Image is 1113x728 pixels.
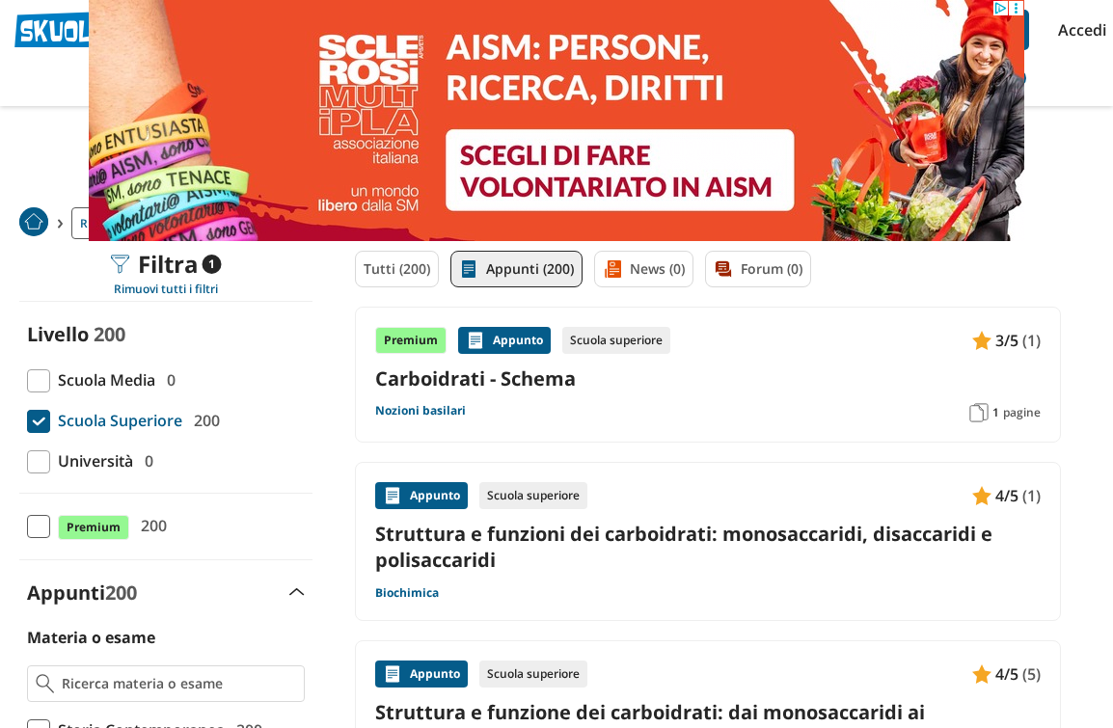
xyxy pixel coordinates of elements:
[383,664,402,684] img: Appunti contenuto
[94,321,125,347] span: 200
[375,661,468,688] div: Appunto
[19,207,48,236] img: Home
[19,207,48,239] a: Home
[355,251,439,287] a: Tutti (200)
[375,521,1041,573] a: Struttura e funzioni dei carboidrati: monosaccaridi, disaccaridi e polisaccaridi
[383,486,402,505] img: Appunti contenuto
[466,331,485,350] img: Appunti contenuto
[27,627,155,648] label: Materia o esame
[58,515,129,540] span: Premium
[111,251,222,278] div: Filtra
[375,365,1041,391] a: Carboidrati - Schema
[562,327,670,354] div: Scuola superiore
[62,674,296,693] input: Ricerca materia o esame
[105,580,137,606] span: 200
[375,482,468,509] div: Appunto
[133,513,167,538] span: 200
[111,255,130,274] img: Filtra filtri mobile
[992,405,999,420] span: 1
[479,661,587,688] div: Scuola superiore
[1022,328,1041,353] span: (1)
[972,486,991,505] img: Appunti contenuto
[27,321,89,347] label: Livello
[71,207,129,239] a: Ricerca
[159,367,176,392] span: 0
[995,661,1018,687] span: 4/5
[27,580,137,606] label: Appunti
[1003,405,1041,420] span: pagine
[36,674,54,693] img: Ricerca materia o esame
[972,331,991,350] img: Appunti contenuto
[1022,661,1041,687] span: (5)
[969,403,989,422] img: Pagine
[50,367,155,392] span: Scuola Media
[479,482,587,509] div: Scuola superiore
[459,259,478,279] img: Appunti filtro contenuto attivo
[458,327,551,354] div: Appunto
[1058,10,1099,50] a: Accedi
[19,282,312,297] div: Rimuovi tutti i filtri
[375,327,447,354] div: Premium
[375,585,439,601] a: Biochimica
[995,328,1018,353] span: 3/5
[50,408,182,433] span: Scuola Superiore
[995,483,1018,508] span: 4/5
[1022,483,1041,508] span: (1)
[50,448,133,473] span: Università
[289,588,305,596] img: Apri e chiudi sezione
[450,251,583,287] a: Appunti (200)
[137,448,153,473] span: 0
[375,403,466,418] a: Nozioni basilari
[186,408,220,433] span: 200
[203,255,222,274] span: 1
[972,664,991,684] img: Appunti contenuto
